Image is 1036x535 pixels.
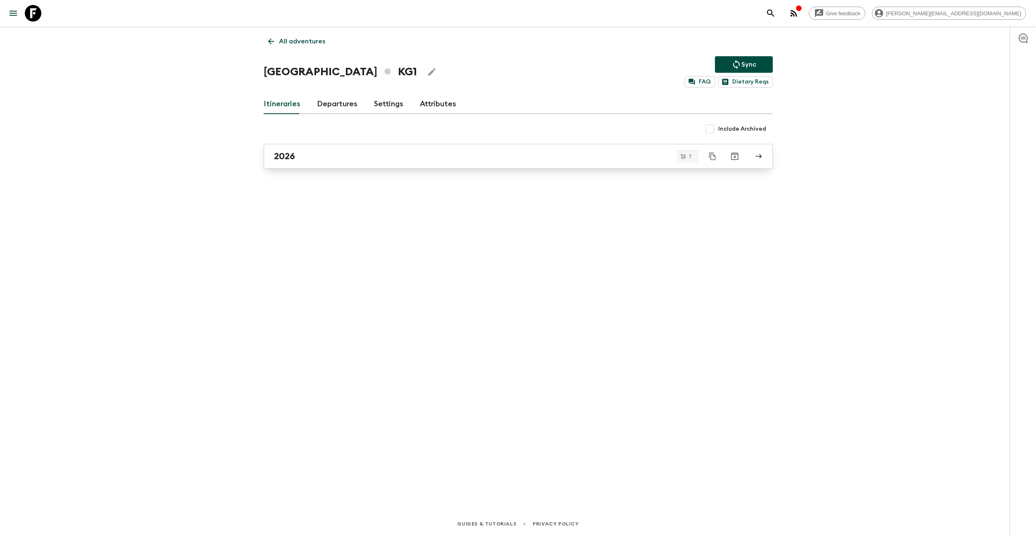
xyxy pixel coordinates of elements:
[685,76,715,88] a: FAQ
[881,10,1026,17] span: [PERSON_NAME][EMAIL_ADDRESS][DOMAIN_NAME]
[822,10,865,17] span: Give feedback
[762,5,779,21] button: search adventures
[718,76,773,88] a: Dietary Reqs
[705,149,720,164] button: Duplicate
[264,33,330,50] a: All adventures
[374,94,403,114] a: Settings
[684,154,696,159] span: 7
[726,148,743,165] button: Archive
[872,7,1026,20] div: [PERSON_NAME][EMAIL_ADDRESS][DOMAIN_NAME]
[741,60,756,69] p: Sync
[274,151,295,162] h2: 2026
[264,144,773,169] a: 2026
[264,94,300,114] a: Itineraries
[718,125,766,133] span: Include Archived
[317,94,357,114] a: Departures
[533,519,579,528] a: Privacy Policy
[457,519,516,528] a: Guides & Tutorials
[279,36,325,46] p: All adventures
[715,56,773,73] button: Sync adventure departures to the booking engine
[424,64,440,80] button: Edit Adventure Title
[420,94,456,114] a: Attributes
[809,7,865,20] a: Give feedback
[5,5,21,21] button: menu
[264,64,417,80] h1: [GEOGRAPHIC_DATA] KG1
